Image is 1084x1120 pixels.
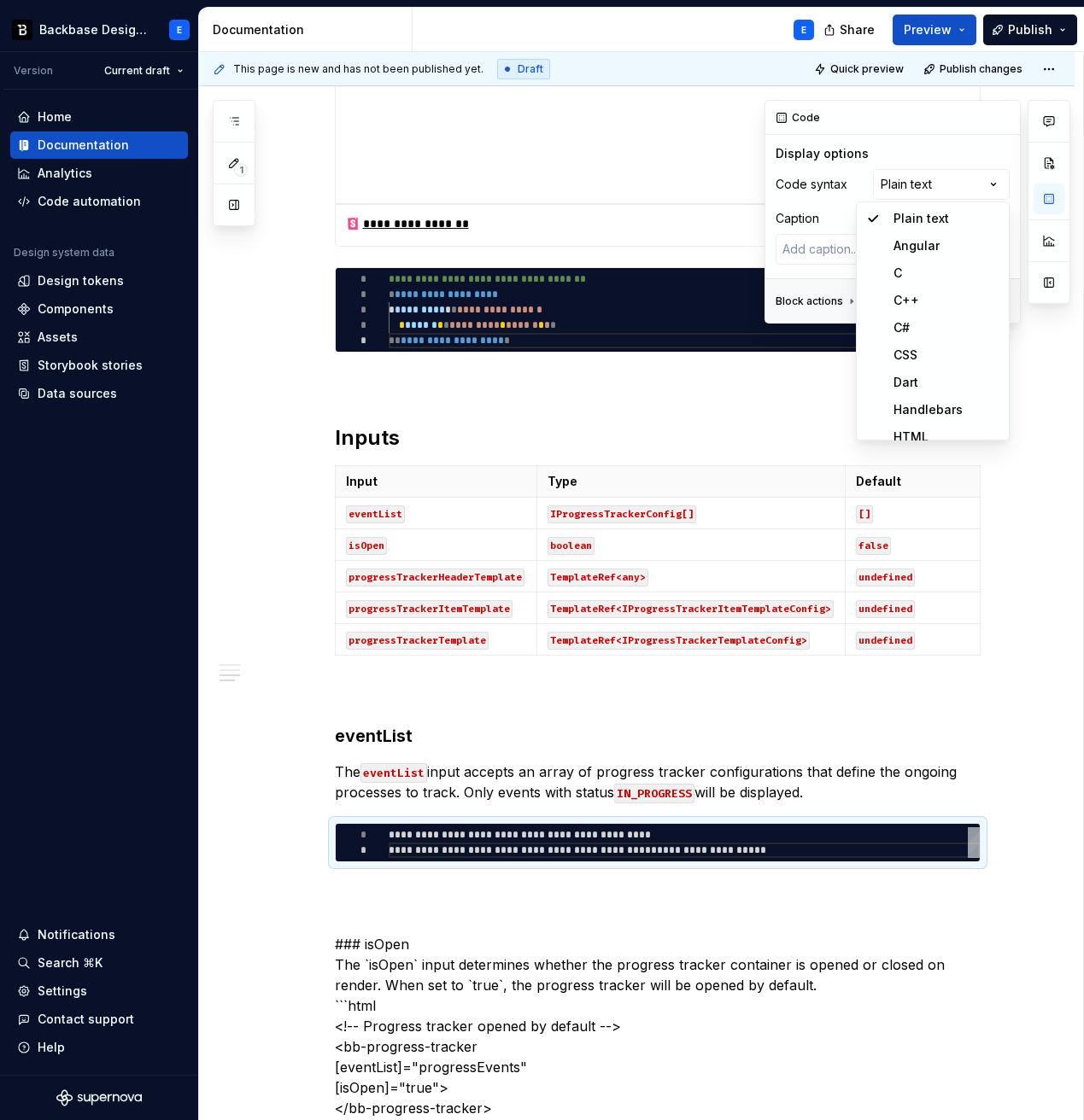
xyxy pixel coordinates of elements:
[894,402,963,417] span: Handlebars
[894,211,949,225] span: Plain text
[894,375,918,389] span: Dart
[894,293,919,307] span: C++
[894,429,929,444] span: HTML
[894,265,902,280] span: C
[894,238,940,253] span: Angular
[894,320,910,335] span: C#
[894,347,917,362] span: CSS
